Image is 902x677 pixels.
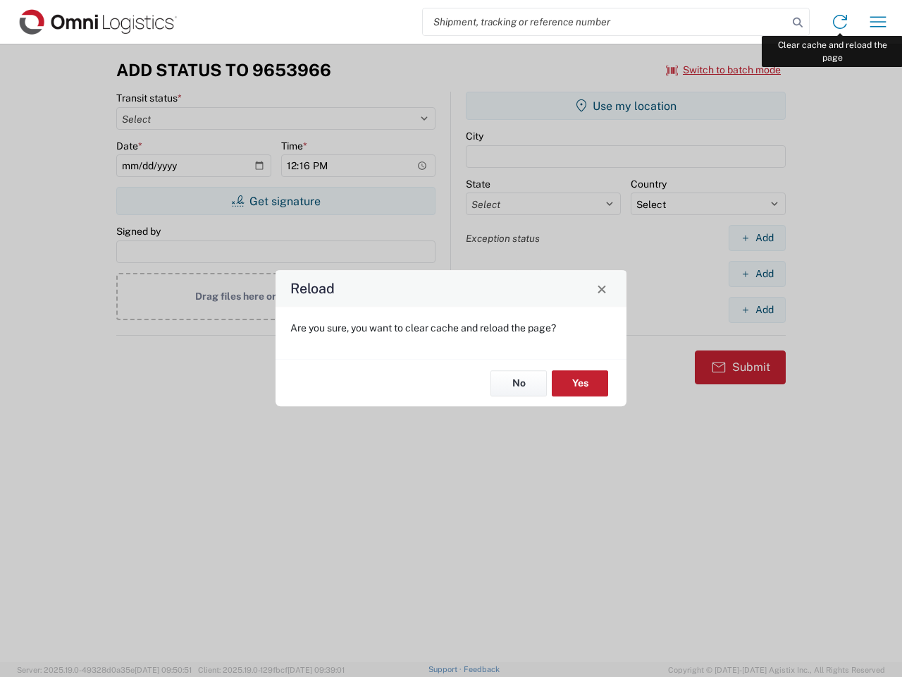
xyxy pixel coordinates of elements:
p: Are you sure, you want to clear cache and reload the page? [290,322,612,334]
button: Yes [552,370,608,396]
h4: Reload [290,279,335,299]
input: Shipment, tracking or reference number [423,8,788,35]
button: No [490,370,547,396]
button: Close [592,279,612,298]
